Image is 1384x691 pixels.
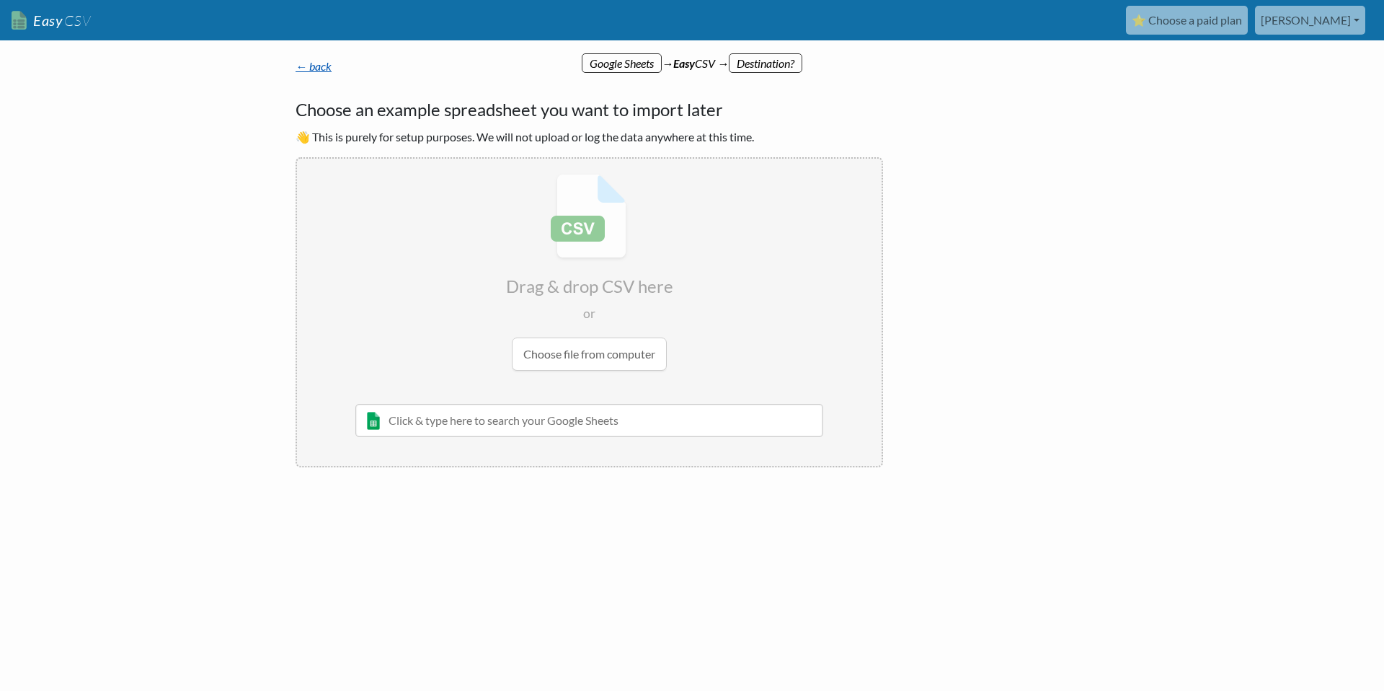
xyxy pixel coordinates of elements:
[296,59,332,73] a: ← back
[296,128,883,146] p: 👋 This is purely for setup purposes. We will not upload or log the data anywhere at this time.
[63,12,91,30] span: CSV
[1126,6,1248,35] a: ⭐ Choose a paid plan
[296,97,883,123] h4: Choose an example spreadsheet you want to import later
[1312,619,1367,674] iframe: Drift Widget Chat Controller
[1255,6,1365,35] a: [PERSON_NAME]
[12,6,91,35] a: EasyCSV
[281,40,1103,72] div: → CSV →
[355,404,823,437] input: Click & type here to search your Google Sheets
